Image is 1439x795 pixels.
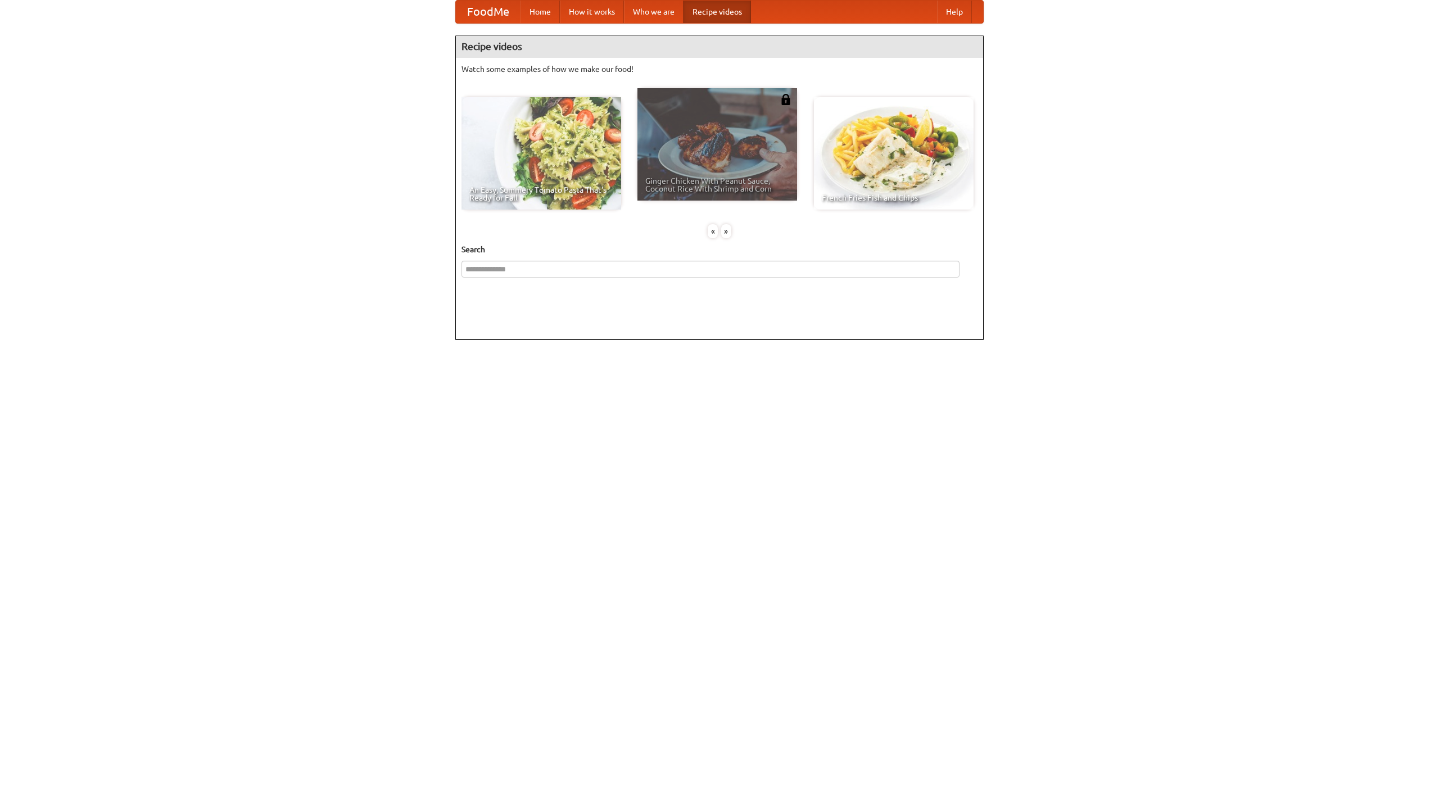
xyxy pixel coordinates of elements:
[708,224,718,238] div: «
[461,244,978,255] h5: Search
[560,1,624,23] a: How it works
[814,97,974,210] a: French Fries Fish and Chips
[456,1,521,23] a: FoodMe
[684,1,751,23] a: Recipe videos
[624,1,684,23] a: Who we are
[937,1,972,23] a: Help
[469,186,613,202] span: An Easy, Summery Tomato Pasta That's Ready for Fall
[780,94,791,105] img: 483408.png
[461,97,621,210] a: An Easy, Summery Tomato Pasta That's Ready for Fall
[461,63,978,75] p: Watch some examples of how we make our food!
[521,1,560,23] a: Home
[721,224,731,238] div: »
[456,35,983,58] h4: Recipe videos
[822,194,966,202] span: French Fries Fish and Chips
